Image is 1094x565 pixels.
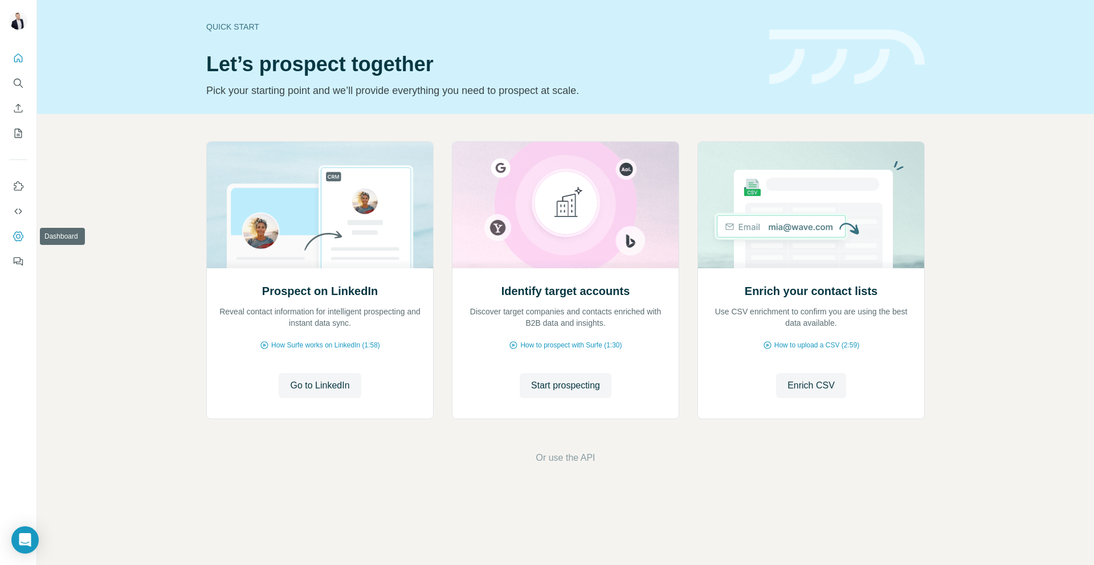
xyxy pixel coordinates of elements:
[774,340,859,350] span: How to upload a CSV (2:59)
[501,283,630,299] h2: Identify target accounts
[206,53,756,76] h1: Let’s prospect together
[776,373,846,398] button: Enrich CSV
[206,83,756,99] p: Pick your starting point and we’ll provide everything you need to prospect at scale.
[464,306,667,329] p: Discover target companies and contacts enriched with B2B data and insights.
[9,176,27,196] button: Use Surfe on LinkedIn
[206,21,756,32] div: Quick start
[531,379,600,392] span: Start prospecting
[218,306,422,329] p: Reveal contact information for intelligent prospecting and instant data sync.
[452,142,679,268] img: Identify target accounts
[520,340,622,350] span: How to prospect with Surfe (1:30)
[9,73,27,93] button: Search
[769,30,925,85] img: banner
[536,451,595,465] button: Or use the API
[745,283,877,299] h2: Enrich your contact lists
[11,526,39,554] div: Open Intercom Messenger
[9,98,27,118] button: Enrich CSV
[9,11,27,30] img: Avatar
[9,226,27,247] button: Dashboard
[9,48,27,68] button: Quick start
[206,142,434,268] img: Prospect on LinkedIn
[262,283,378,299] h2: Prospect on LinkedIn
[271,340,380,350] span: How Surfe works on LinkedIn (1:58)
[697,142,925,268] img: Enrich your contact lists
[279,373,361,398] button: Go to LinkedIn
[520,373,611,398] button: Start prospecting
[290,379,349,392] span: Go to LinkedIn
[709,306,913,329] p: Use CSV enrichment to confirm you are using the best data available.
[9,201,27,222] button: Use Surfe API
[9,251,27,272] button: Feedback
[9,123,27,144] button: My lists
[787,379,835,392] span: Enrich CSV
